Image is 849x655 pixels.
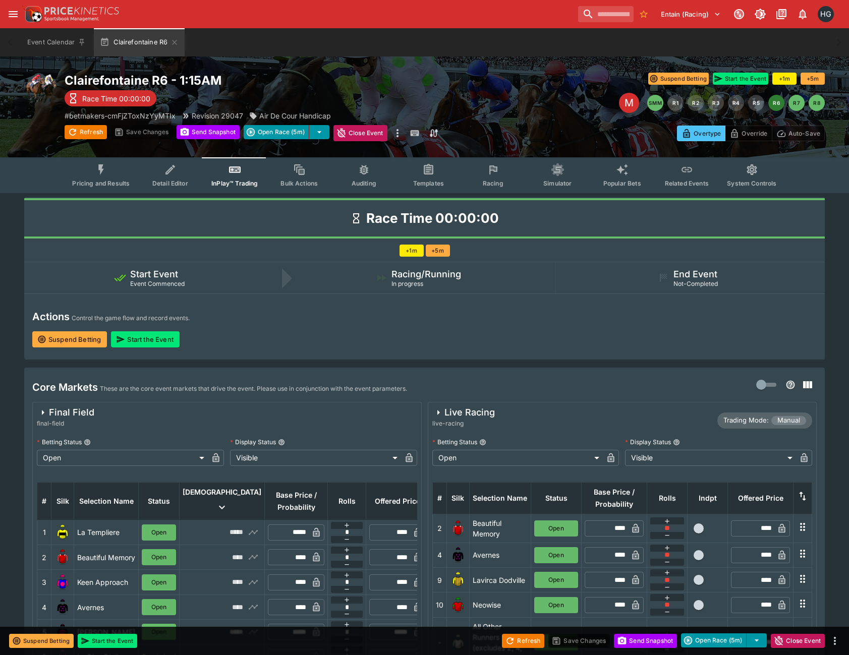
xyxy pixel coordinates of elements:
td: Beautiful Memory [469,514,531,543]
button: +1m [772,73,797,85]
span: Popular Bets [603,180,641,187]
button: R3 [708,95,724,111]
p: Revision 29047 [192,110,243,121]
th: Status [139,482,180,520]
button: Open [534,520,578,537]
button: R4 [728,95,744,111]
th: Base Price / Probability [582,482,647,514]
td: [PERSON_NAME] [74,620,139,644]
th: Offered Price [728,482,794,514]
span: System Controls [727,180,776,187]
td: 5 [37,620,51,644]
p: Overtype [694,128,721,139]
h5: Racing/Running [391,268,461,280]
div: Final Field [37,406,94,419]
button: select merge strategy [309,125,329,139]
button: R5 [748,95,764,111]
img: runner 3 [54,574,71,590]
h4: Actions [32,310,70,323]
div: split button [681,633,767,647]
button: R1 [667,95,684,111]
th: # [37,482,51,520]
button: Toggle light/dark mode [751,5,769,23]
button: Open [142,624,176,640]
img: runner 1 [54,524,71,541]
button: Overtype [677,126,725,141]
button: Open [142,549,176,565]
div: Open [432,450,603,466]
button: open drawer [4,5,22,23]
span: Related Events [665,180,709,187]
td: 1 [37,520,51,545]
p: Trading Mode: [723,415,769,426]
button: Send Snapshot [177,125,240,139]
h5: Start Event [130,268,178,280]
p: These are the core event markets that drive the event. Please use in conjunction with the event p... [100,384,407,394]
button: more [391,125,404,141]
button: +5m [426,245,450,257]
button: +5m [801,73,825,85]
span: Racing [483,180,503,187]
th: Status [531,482,582,514]
p: Auto-Save [788,128,820,139]
button: R8 [809,95,825,111]
button: Open [142,524,176,541]
img: runner 2 [54,549,71,565]
th: Selection Name [469,482,531,514]
td: 9 [432,568,446,592]
button: Refresh [65,125,107,139]
td: 4 [37,594,51,619]
td: Lavirca Dodville [469,568,531,592]
span: Auditing [352,180,376,187]
img: runner 4 [450,547,466,563]
div: Edit Meeting [619,93,639,113]
img: runner 4 [54,599,71,615]
span: Manual [771,415,806,426]
button: No Bookmarks [636,6,652,22]
th: Rolls [647,482,688,514]
span: In progress [391,280,423,287]
button: Suspend Betting [32,331,107,347]
button: Betting Status [84,439,91,446]
button: Auto-Save [772,126,825,141]
span: Simulator [543,180,572,187]
button: Display Status [673,439,680,446]
th: [DEMOGRAPHIC_DATA] [180,482,265,520]
div: Event type filters [64,157,784,193]
td: Neowise [469,592,531,617]
td: Beautiful Memory [74,545,139,570]
button: Open [534,547,578,563]
button: Select Tenant [655,6,727,22]
button: Close Event [771,634,825,648]
button: Clairefontaine R6 [94,28,185,56]
button: Open [534,572,578,588]
span: Templates [413,180,444,187]
span: Detail Editor [152,180,188,187]
p: Air De Cour Handicap [259,110,331,121]
th: Base Price / Probability [265,482,328,520]
p: Display Status [625,438,671,446]
div: Open [37,450,208,466]
button: R7 [788,95,805,111]
th: Silk [446,482,469,514]
p: Betting Status [37,438,82,446]
button: Display Status [278,439,285,446]
div: split button [244,125,329,139]
p: Control the game flow and record events. [72,313,190,323]
p: Copy To Clipboard [65,110,176,121]
td: Keen Approach [74,570,139,594]
span: Not-Completed [673,280,718,287]
button: select merge strategy [747,633,767,647]
th: Silk [51,482,74,520]
div: Air De Cour Handicap [249,110,331,121]
span: final-field [37,419,94,429]
button: R6 [768,95,784,111]
button: Open [534,597,578,613]
div: Live Racing [432,406,495,419]
h2: Copy To Clipboard [65,73,445,88]
button: SMM [647,95,663,111]
button: Open Race (5m) [681,633,747,647]
td: Avernes [469,543,531,567]
nav: pagination navigation [647,95,825,111]
button: Open [142,574,176,590]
